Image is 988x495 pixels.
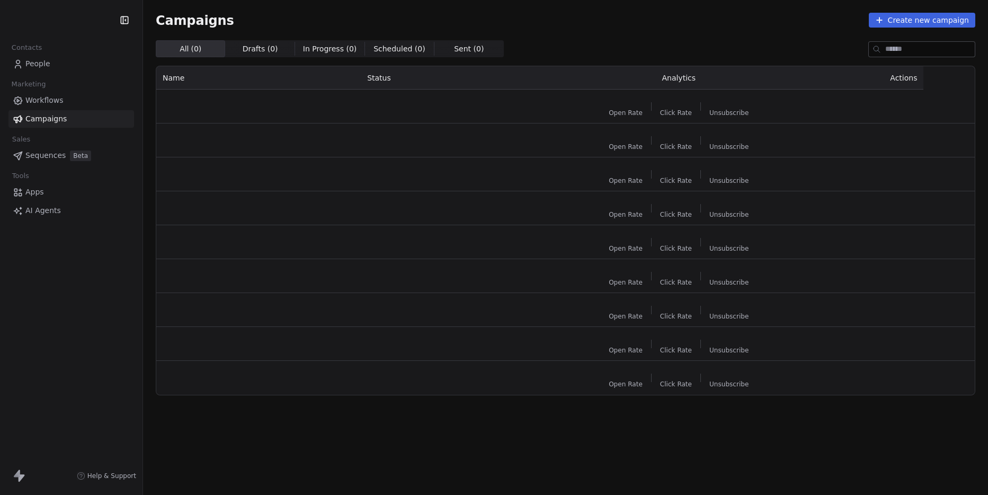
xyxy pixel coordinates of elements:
[7,131,35,147] span: Sales
[7,76,50,92] span: Marketing
[660,210,692,219] span: Click Rate
[709,210,749,219] span: Unsubscribe
[25,58,50,69] span: People
[25,150,66,161] span: Sequences
[609,176,643,185] span: Open Rate
[303,43,357,55] span: In Progress ( 0 )
[660,346,692,355] span: Click Rate
[8,55,134,73] a: People
[709,244,749,253] span: Unsubscribe
[660,278,692,287] span: Click Rate
[7,168,33,184] span: Tools
[609,380,643,388] span: Open Rate
[8,110,134,128] a: Campaigns
[609,109,643,117] span: Open Rate
[609,278,643,287] span: Open Rate
[609,143,643,151] span: Open Rate
[361,66,547,90] th: Status
[70,151,91,161] span: Beta
[709,312,749,321] span: Unsubscribe
[7,40,47,56] span: Contacts
[77,472,136,480] a: Help & Support
[25,187,44,198] span: Apps
[660,143,692,151] span: Click Rate
[156,66,361,90] th: Name
[609,346,643,355] span: Open Rate
[709,143,749,151] span: Unsubscribe
[373,43,425,55] span: Scheduled ( 0 )
[25,95,64,106] span: Workflows
[709,109,749,117] span: Unsubscribe
[87,472,136,480] span: Help & Support
[8,92,134,109] a: Workflows
[609,244,643,253] span: Open Rate
[8,147,134,164] a: SequencesBeta
[660,176,692,185] span: Click Rate
[8,202,134,219] a: AI Agents
[709,176,749,185] span: Unsubscribe
[25,205,61,216] span: AI Agents
[709,346,749,355] span: Unsubscribe
[869,13,975,28] button: Create new campaign
[454,43,484,55] span: Sent ( 0 )
[660,312,692,321] span: Click Rate
[25,113,67,125] span: Campaigns
[660,244,692,253] span: Click Rate
[660,109,692,117] span: Click Rate
[709,380,749,388] span: Unsubscribe
[8,183,134,201] a: Apps
[709,278,749,287] span: Unsubscribe
[547,66,811,90] th: Analytics
[609,210,643,219] span: Open Rate
[243,43,278,55] span: Drafts ( 0 )
[609,312,643,321] span: Open Rate
[811,66,924,90] th: Actions
[660,380,692,388] span: Click Rate
[156,13,234,28] span: Campaigns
